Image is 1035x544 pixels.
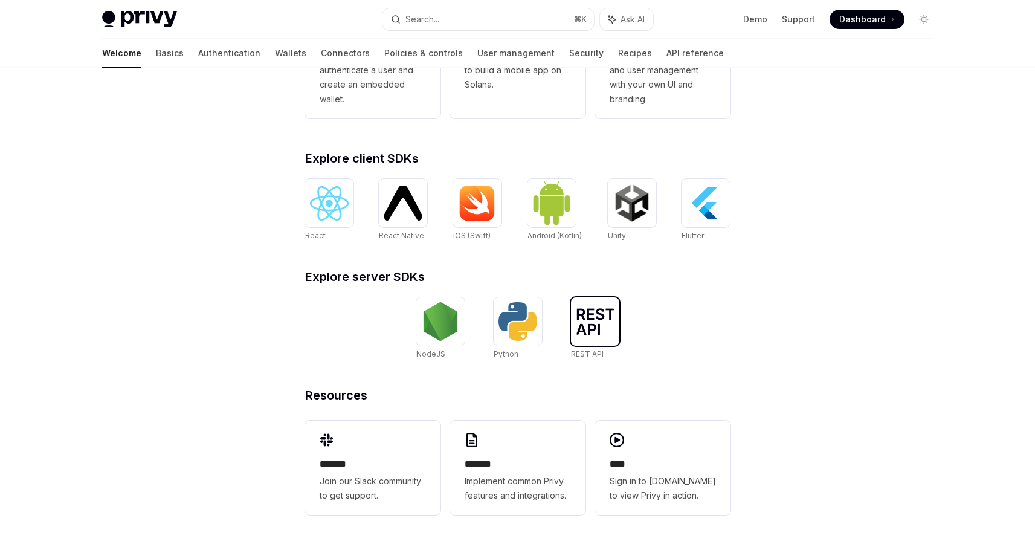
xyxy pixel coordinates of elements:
[494,349,518,358] span: Python
[571,349,604,358] span: REST API
[613,184,651,222] img: Unity
[384,186,422,220] img: React Native
[379,231,424,240] span: React Native
[305,231,326,240] span: React
[305,389,367,401] span: Resources
[453,231,491,240] span: iOS (Swift)
[914,10,933,29] button: Toggle dark mode
[686,184,725,222] img: Flutter
[465,474,571,503] span: Implement common Privy features and integrations.
[320,474,426,503] span: Join our Slack community to get support.
[576,308,614,335] img: REST API
[382,8,594,30] button: Search...⌘K
[416,297,465,360] a: NodeJSNodeJS
[305,152,419,164] span: Explore client SDKs
[782,13,815,25] a: Support
[532,180,571,225] img: Android (Kotlin)
[527,231,582,240] span: Android (Kotlin)
[682,231,704,240] span: Flutter
[102,11,177,28] img: light logo
[453,179,501,242] a: iOS (Swift)iOS (Swift)
[621,13,645,25] span: Ask AI
[305,421,440,515] a: **** **Join our Slack community to get support.
[310,186,349,221] img: React
[608,179,656,242] a: UnityUnity
[574,15,587,24] span: ⌘ K
[569,39,604,68] a: Security
[416,349,445,358] span: NodeJS
[743,13,767,25] a: Demo
[618,39,652,68] a: Recipes
[608,231,626,240] span: Unity
[830,10,904,29] a: Dashboard
[498,302,537,341] img: Python
[458,185,497,221] img: iOS (Swift)
[198,39,260,68] a: Authentication
[600,8,653,30] button: Ask AI
[610,48,716,106] span: Whitelabel login, wallets, and user management with your own UI and branding.
[156,39,184,68] a: Basics
[102,39,141,68] a: Welcome
[666,39,724,68] a: API reference
[465,48,571,92] span: Use the React Native SDK to build a mobile app on Solana.
[305,271,425,283] span: Explore server SDKs
[379,179,427,242] a: React NativeReact Native
[275,39,306,68] a: Wallets
[405,12,439,27] div: Search...
[571,297,619,360] a: REST APIREST API
[421,302,460,341] img: NodeJS
[839,13,886,25] span: Dashboard
[610,474,716,503] span: Sign in to [DOMAIN_NAME] to view Privy in action.
[384,39,463,68] a: Policies & controls
[494,297,542,360] a: PythonPython
[527,179,582,242] a: Android (Kotlin)Android (Kotlin)
[477,39,555,68] a: User management
[321,39,370,68] a: Connectors
[682,179,730,242] a: FlutterFlutter
[305,179,353,242] a: ReactReact
[320,48,426,106] span: Use the React SDK to authenticate a user and create an embedded wallet.
[595,421,730,515] a: ****Sign in to [DOMAIN_NAME] to view Privy in action.
[450,421,585,515] a: **** **Implement common Privy features and integrations.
